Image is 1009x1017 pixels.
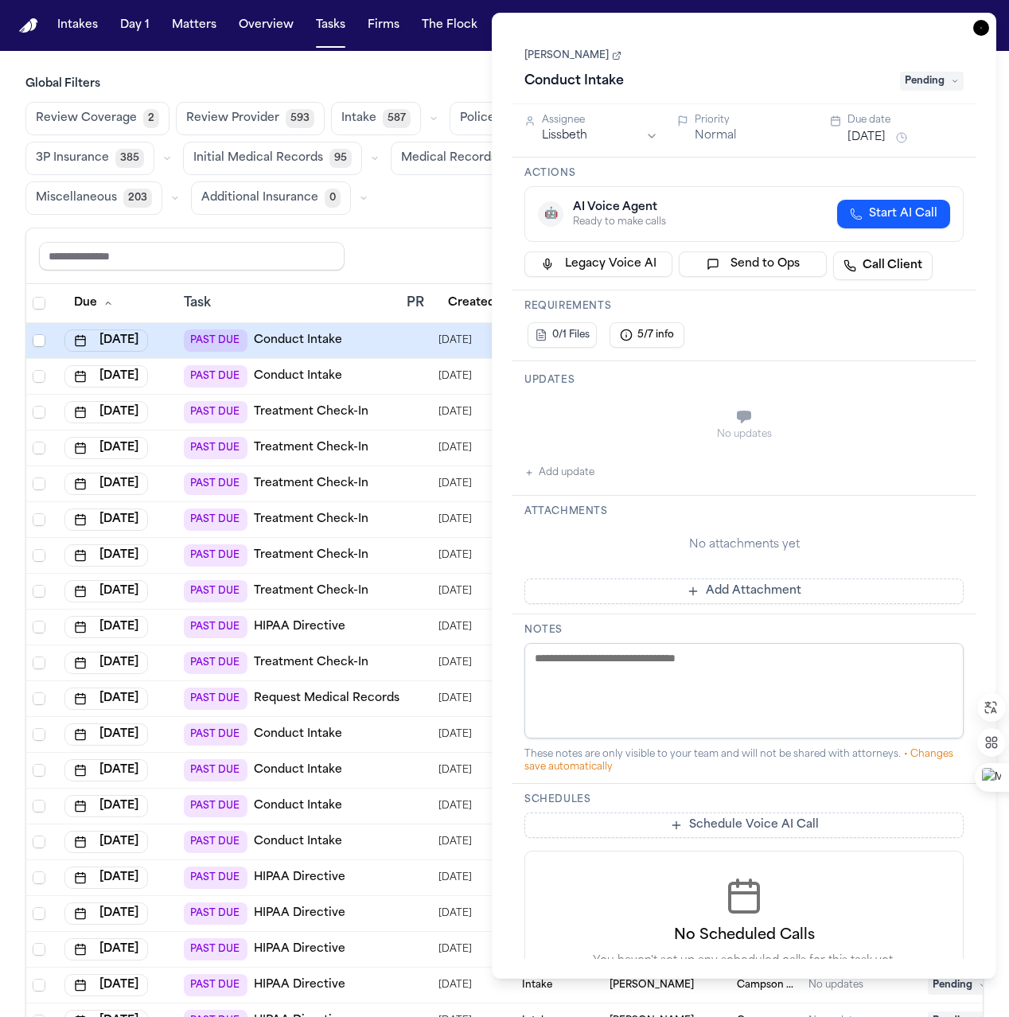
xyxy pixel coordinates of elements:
[438,473,472,495] span: 6/4/2025, 10:15:15 AM
[460,111,625,127] span: Police Report & Investigation
[184,974,247,996] span: PAST DUE
[115,149,144,168] span: 385
[401,150,497,166] span: Medical Records
[438,437,472,459] span: 7/2/2025, 4:00:15 PM
[254,727,342,742] a: Conduct Intake
[33,692,45,705] span: Select row
[184,831,247,853] span: PAST DUE
[518,68,630,94] h1: Conduct Intake
[438,831,472,853] span: 7/23/2025, 4:10:03 PM
[184,616,247,638] span: PAST DUE
[869,206,937,222] span: Start AI Call
[184,544,247,567] span: PAST DUE
[552,329,590,341] span: 0/1 Files
[123,189,152,208] span: 203
[232,11,300,40] a: Overview
[33,477,45,490] span: Select row
[25,181,162,215] button: Miscellaneous203
[438,509,472,531] span: 5/21/2025, 3:51:20 AM
[64,795,148,817] button: [DATE]
[33,764,45,777] span: Select row
[184,688,247,710] span: PAST DUE
[341,111,376,127] span: Intake
[51,11,104,40] button: Intakes
[25,102,169,135] button: Review Coverage2
[892,128,911,147] button: Snooze task
[33,943,45,956] span: Select row
[438,616,472,638] span: 7/24/2025, 3:14:57 PM
[551,925,937,947] h3: No Scheduled Calls
[33,513,45,526] span: Select row
[64,329,148,352] button: [DATE]
[591,953,897,1001] p: You haven't set up any scheduled calls for this task yet. Create a schedule to automatically run ...
[184,473,247,495] span: PAST DUE
[438,688,472,710] span: 7/24/2025, 4:15:40 PM
[191,181,351,215] button: Additional Insurance0
[928,976,991,995] span: Pending
[331,102,421,135] button: Intake587
[254,583,368,599] a: Treatment Check-In
[254,977,345,993] a: HIPAA Directive
[329,149,352,168] span: 95
[64,509,148,531] button: [DATE]
[19,18,38,33] a: Home
[438,795,472,817] span: 7/23/2025, 4:31:18 PM
[184,580,247,602] span: PAST DUE
[33,871,45,884] span: Select row
[254,404,368,420] a: Treatment Check-In
[25,76,984,92] h3: Global Filters
[33,585,45,598] span: Select row
[522,979,552,992] span: Intake
[33,657,45,669] span: Select row
[695,114,811,127] div: Priority
[184,867,247,889] span: PAST DUE
[524,579,964,604] button: Add Attachment
[64,473,148,495] button: [DATE]
[64,902,148,925] button: [DATE]
[33,442,45,454] span: Select row
[438,974,472,996] span: 8/2/2025, 11:23:20 AM
[415,11,484,40] button: The Flock
[33,549,45,562] span: Select row
[361,11,406,40] a: Firms
[438,902,472,925] span: 8/2/2025, 11:19:12 AM
[36,111,137,127] span: Review Coverage
[524,251,672,277] button: Legacy Voice AI
[383,109,411,128] span: 587
[438,289,505,318] button: Created
[524,537,964,553] div: No attachments yet
[391,142,542,175] button: Medical Records493
[438,401,472,423] span: 7/2/2025, 4:02:03 PM
[19,18,38,33] img: Finch Logo
[695,128,736,144] button: Normal
[184,759,247,781] span: PAST DUE
[33,297,45,310] span: Select all
[524,624,964,637] h3: Notes
[64,437,148,459] button: [DATE]
[184,329,247,352] span: PAST DUE
[524,49,621,62] a: [PERSON_NAME]
[847,114,964,127] div: Due date
[254,476,368,492] a: Treatment Check-In
[254,619,345,635] a: HIPAA Directive
[610,322,684,348] button: 5/7 info
[176,102,325,135] button: Review Provider593
[737,979,796,992] span: Campson & Campson
[847,130,886,146] button: [DATE]
[254,440,368,456] a: Treatment Check-In
[184,365,247,388] span: PAST DUE
[254,368,342,384] a: Conduct Intake
[407,294,426,313] div: PR
[254,547,368,563] a: Treatment Check-In
[33,836,45,848] span: Select row
[33,621,45,633] span: Select row
[114,11,156,40] a: Day 1
[254,691,399,707] a: Request Medical Records
[64,616,148,638] button: [DATE]
[438,938,472,961] span: 8/2/2025, 11:19:42 AM
[524,428,964,441] div: No updates
[254,798,342,814] a: Conduct Intake
[679,251,827,277] button: Send to Ops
